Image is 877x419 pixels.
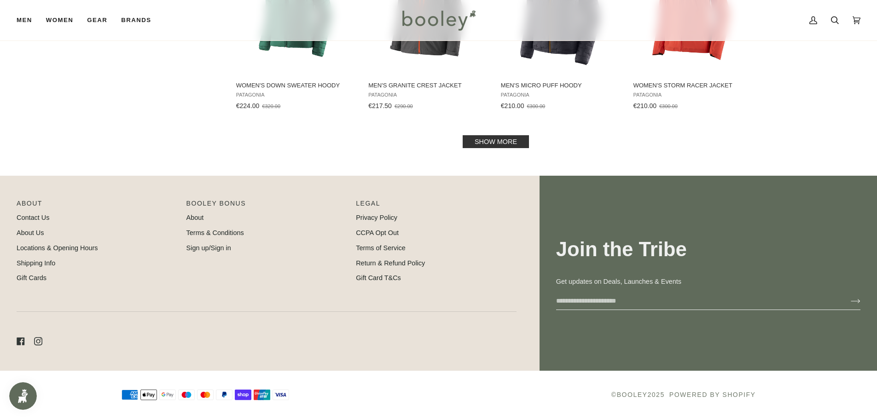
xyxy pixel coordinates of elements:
a: Terms & Conditions [186,229,244,236]
span: €320.00 [262,103,280,109]
a: Show more [463,135,529,148]
span: €290.00 [395,103,413,109]
span: €217.50 [368,102,392,109]
span: Men's Granite Crest Jacket [368,81,488,90]
span: €300.00 [527,103,545,109]
a: Sign up/Sign in [186,244,231,252]
a: Contact Us [17,214,49,221]
span: Patagonia [368,92,488,98]
span: Women [46,16,73,25]
h3: Join the Tribe [556,237,860,262]
span: Gear [87,16,107,25]
p: Get updates on Deals, Launches & Events [556,277,860,287]
span: €210.00 [501,102,524,109]
span: Men's Micro Puff Hoody [501,81,620,90]
span: © 2025 [611,390,665,400]
span: Men [17,16,32,25]
a: About Us [17,229,44,236]
a: Gift Card T&Cs [356,274,401,281]
img: Booley [398,7,479,34]
div: Pagination [236,138,756,145]
span: Patagonia [501,92,620,98]
span: Women's Down Sweater Hoody [236,81,355,90]
span: €210.00 [633,102,656,109]
span: Patagonia [236,92,355,98]
a: CCPA Opt Out [356,229,399,236]
span: €300.00 [659,103,678,109]
span: Brands [121,16,151,25]
span: Women's Storm Racer Jacket [633,81,752,90]
p: Pipeline_Footer Sub [356,199,517,213]
a: Booley [617,391,648,398]
a: Return & Refund Policy [356,259,425,267]
span: Patagonia [633,92,752,98]
a: Privacy Policy [356,214,397,221]
a: About [186,214,204,221]
a: Gift Cards [17,274,46,281]
a: Terms of Service [356,244,406,252]
iframe: Button to open loyalty program pop-up [9,382,37,410]
a: Shipping Info [17,259,55,267]
button: Join [836,293,860,308]
p: Pipeline_Footer Main [17,199,177,213]
span: €224.00 [236,102,260,109]
a: Powered by Shopify [669,391,756,398]
p: Booley Bonus [186,199,347,213]
input: your-email@example.com [556,293,836,310]
a: Locations & Opening Hours [17,244,98,252]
